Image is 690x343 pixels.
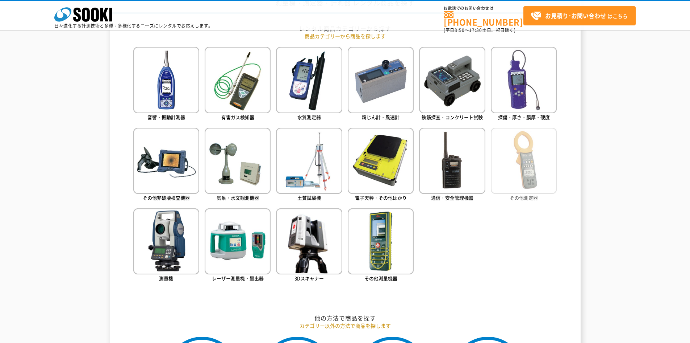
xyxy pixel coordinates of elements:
[545,11,606,20] strong: お見積り･お問い合わせ
[419,47,485,122] a: 鉄筋探査・コンクリート試験
[491,47,557,113] img: 探傷・厚さ・膜厚・硬度
[297,194,321,201] span: 土質試験機
[364,275,397,282] span: その他測量機器
[294,275,324,282] span: 3Dスキャナー
[348,208,414,283] a: その他測量機器
[510,194,538,201] span: その他測定器
[276,47,342,122] a: 水質測定器
[348,208,414,274] img: その他測量機器
[133,128,199,203] a: その他非破壊検査機器
[491,128,557,194] img: その他測定器
[348,47,414,122] a: 粉じん計・風速計
[431,194,473,201] span: 通信・安全管理機器
[205,47,271,122] a: 有害ガス検知器
[147,114,185,121] span: 音響・振動計測器
[444,11,523,26] a: [PHONE_NUMBER]
[205,128,271,203] a: 気象・水文観測機器
[276,208,342,274] img: 3Dスキャナー
[455,27,465,33] span: 8:50
[212,275,264,282] span: レーザー測量機・墨出器
[133,322,557,330] p: カテゴリー以外の方法で商品を探します
[491,128,557,203] a: その他測定器
[419,128,485,203] a: 通信・安全管理機器
[348,128,414,203] a: 電子天秤・その他はかり
[523,6,636,25] a: お見積り･お問い合わせはこちら
[348,47,414,113] img: 粉じん計・風速計
[133,208,199,274] img: 測量機
[143,194,190,201] span: その他非破壊検査機器
[498,114,550,121] span: 探傷・厚さ・膜厚・硬度
[217,194,259,201] span: 気象・水文観測機器
[419,128,485,194] img: 通信・安全管理機器
[133,47,199,122] a: 音響・振動計測器
[133,47,199,113] img: 音響・振動計測器
[531,11,628,21] span: はこちら
[491,47,557,122] a: 探傷・厚さ・膜厚・硬度
[348,128,414,194] img: 電子天秤・その他はかり
[444,6,523,11] span: お電話でのお問い合わせは
[362,114,400,121] span: 粉じん計・風速計
[444,27,515,33] span: (平日 ～ 土日、祝日除く)
[54,24,213,28] p: 日々進化する計測技術と多種・多様化するニーズにレンタルでお応えします。
[205,208,271,274] img: レーザー測量機・墨出器
[469,27,482,33] span: 17:30
[159,275,173,282] span: 測量機
[205,47,271,113] img: 有害ガス検知器
[205,128,271,194] img: 気象・水文観測機器
[221,114,254,121] span: 有害ガス検知器
[422,114,483,121] span: 鉄筋探査・コンクリート試験
[133,314,557,322] h2: 他の方法で商品を探す
[276,128,342,194] img: 土質試験機
[205,208,271,283] a: レーザー測量機・墨出器
[133,128,199,194] img: その他非破壊検査機器
[276,47,342,113] img: 水質測定器
[276,208,342,283] a: 3Dスキャナー
[355,194,407,201] span: 電子天秤・その他はかり
[276,128,342,203] a: 土質試験機
[133,32,557,40] p: 商品カテゴリーから商品を探します
[133,208,199,283] a: 測量機
[297,114,321,121] span: 水質測定器
[419,47,485,113] img: 鉄筋探査・コンクリート試験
